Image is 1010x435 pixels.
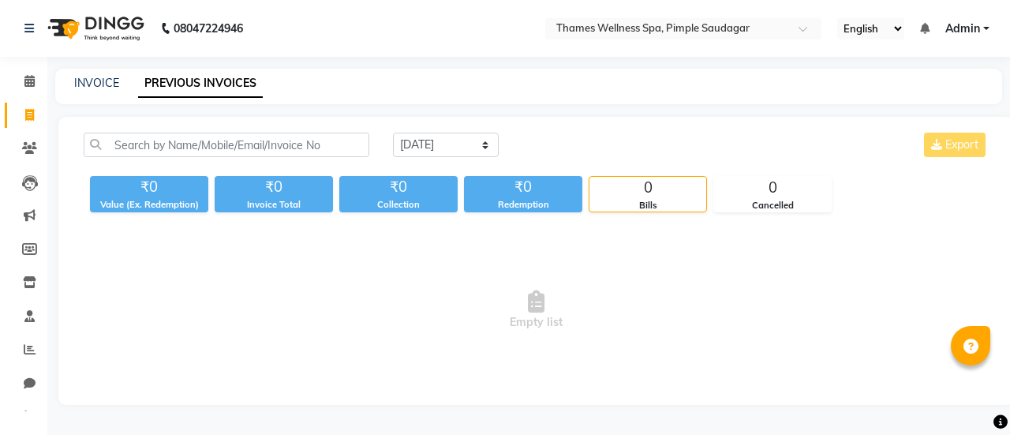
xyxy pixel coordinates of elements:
div: Value (Ex. Redemption) [90,198,208,212]
div: ₹0 [90,176,208,198]
input: Search by Name/Mobile/Email/Invoice No [84,133,369,157]
a: PREVIOUS INVOICES [138,69,263,98]
div: 0 [714,177,831,199]
div: 0 [589,177,706,199]
div: Bills [589,199,706,212]
div: Collection [339,198,458,212]
img: logo [40,6,148,51]
div: Invoice Total [215,198,333,212]
div: ₹0 [464,176,582,198]
span: Admin [945,21,980,37]
a: INVOICE [74,76,119,90]
iframe: chat widget [944,372,994,419]
b: 08047224946 [174,6,243,51]
div: Redemption [464,198,582,212]
span: Empty list [84,231,989,389]
div: ₹0 [339,176,458,198]
div: ₹0 [215,176,333,198]
div: Cancelled [714,199,831,212]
